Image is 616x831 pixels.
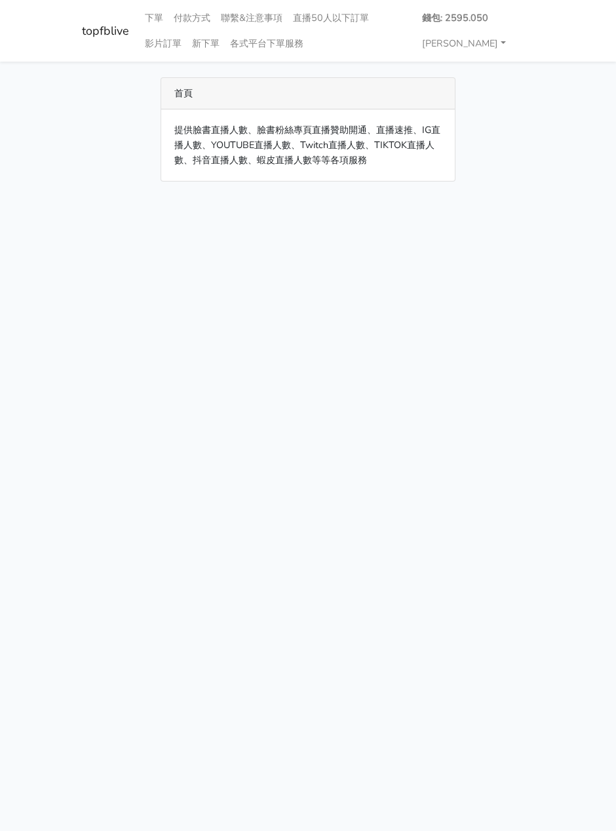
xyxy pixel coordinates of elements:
[422,11,488,24] strong: 錢包: 2595.050
[140,31,187,56] a: 影片訂單
[216,5,288,31] a: 聯繫&注意事項
[417,5,493,31] a: 錢包: 2595.050
[417,31,511,56] a: [PERSON_NAME]
[187,31,225,56] a: 新下單
[82,18,129,44] a: topfblive
[168,5,216,31] a: 付款方式
[161,78,455,109] div: 首頁
[288,5,374,31] a: 直播50人以下訂單
[161,109,455,181] div: 提供臉書直播人數、臉書粉絲專頁直播贊助開通、直播速推、IG直播人數、YOUTUBE直播人數、Twitch直播人數、TIKTOK直播人數、抖音直播人數、蝦皮直播人數等等各項服務
[140,5,168,31] a: 下單
[225,31,309,56] a: 各式平台下單服務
